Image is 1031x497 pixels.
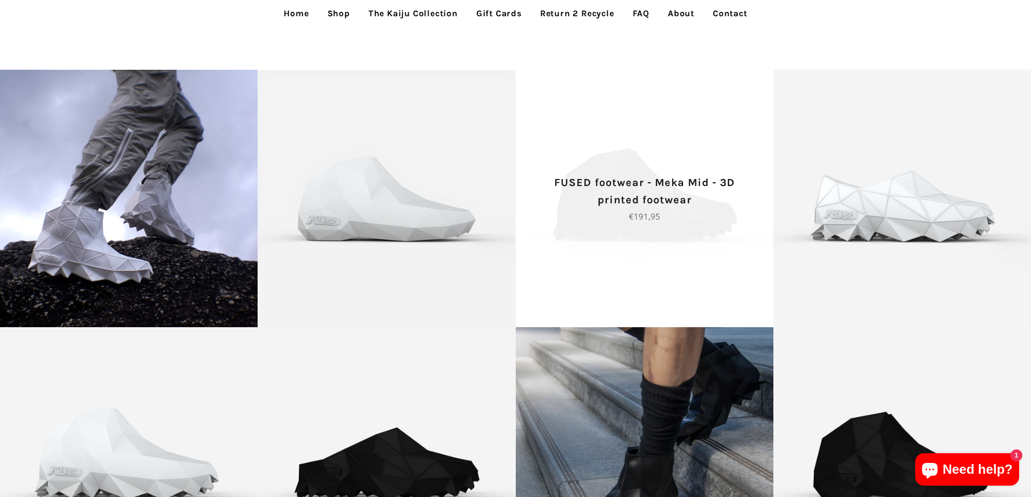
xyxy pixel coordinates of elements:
p: €191,95 [535,210,754,223]
p: FUSED footwear - Meka Mid - 3D printed footwear [535,174,754,209]
inbox-online-store-chat: Shopify online store chat [912,453,1022,488]
a: [3D printed Shoes] - lightweight custom 3dprinted shoes sneakers sandals fused footwear [258,70,515,327]
a: [3D printed Shoes] - lightweight custom 3dprinted shoes sneakers sandals fused footwear [773,70,1031,327]
a: [3D printed Shoes] - lightweight custom 3dprinted shoes sneakers sandals fused footwear FUSED foo... [516,70,773,327]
